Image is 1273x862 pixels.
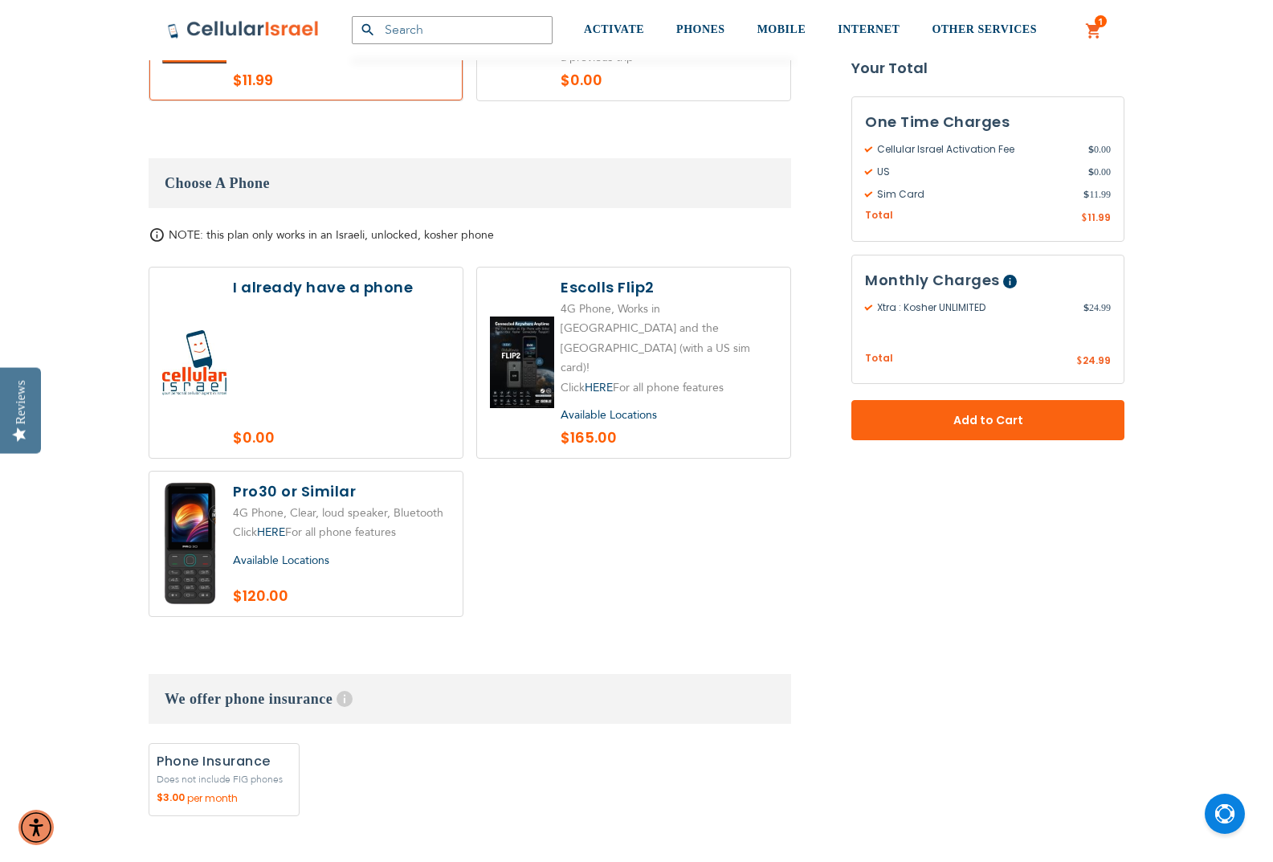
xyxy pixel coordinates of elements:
span: 1 [1098,15,1104,28]
span: $ [1083,300,1089,315]
span: Xtra : Kosher UNLIMITED [865,300,1083,315]
span: 11.99 [1087,210,1111,224]
span: Help [1003,275,1017,288]
span: MOBILE [757,23,806,35]
strong: Your Total [851,56,1124,80]
a: Available Locations [561,407,657,423]
span: NOTE: this plan only works in an Israeli, unlocked, kosher phone [169,227,494,243]
img: Cellular Israel Logo [167,20,320,39]
input: Search [352,16,553,44]
a: HERE [257,525,285,540]
span: US [865,165,1088,179]
span: Monthly Charges [865,270,1000,290]
h3: We offer phone insurance [149,674,791,724]
div: Reviews [14,380,28,424]
span: OTHER SERVICES [932,23,1037,35]
a: 1 [1085,22,1103,41]
span: $ [1081,211,1087,226]
span: Total [865,351,893,366]
span: 0.00 [1088,142,1111,157]
span: Total [865,208,893,223]
span: $ [1083,187,1089,202]
span: 24.99 [1083,300,1111,315]
span: 0.00 [1088,165,1111,179]
span: 11.99 [1083,187,1111,202]
span: Add to Cart [904,412,1071,429]
span: $ [1088,165,1094,179]
button: Add to Cart [851,400,1124,440]
span: 24.99 [1083,353,1111,367]
a: HERE [585,380,613,395]
span: Choose A Phone [165,175,270,191]
span: ACTIVATE [584,23,644,35]
a: Available Locations [233,553,329,568]
span: $ [1076,354,1083,369]
span: Sim Card [865,187,1083,202]
span: Cellular Israel Activation Fee [865,142,1088,157]
span: $ [1088,142,1094,157]
span: Help [337,691,353,707]
span: INTERNET [838,23,900,35]
div: Accessibility Menu [18,810,54,845]
h3: One Time Charges [865,110,1111,134]
span: PHONES [676,23,725,35]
